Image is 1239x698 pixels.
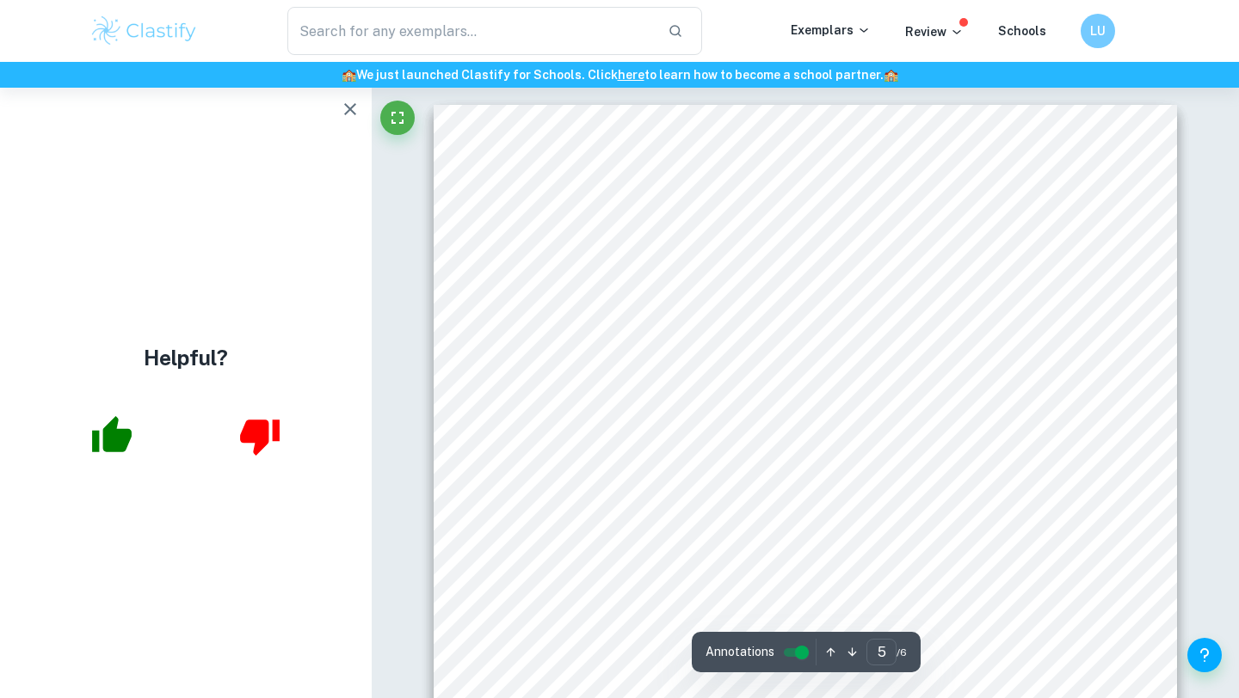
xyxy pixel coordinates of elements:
button: Fullscreen [380,101,415,135]
input: Search for any exemplars... [287,7,654,55]
h4: Helpful? [144,342,228,373]
span: Annotations [706,643,774,661]
span: Word Count: 1496 [743,664,868,681]
a: Schools [998,24,1046,38]
p: Review [905,22,964,41]
h6: We just launched Clastify for Schools. Click to learn how to become a school partner. [3,65,1236,84]
span: 🏫 [342,68,356,82]
p: Exemplars [791,21,871,40]
img: Clastify logo [89,14,199,48]
span: A Doll9s House [936,429,1038,446]
button: LU [1081,14,1115,48]
span: / 6 [897,645,907,660]
span: Exploring Dr. Rank9s Function as a Foil Character in [572,429,931,446]
button: Help and Feedback [1187,638,1222,672]
a: here [618,68,644,82]
span: 🏫 [884,68,898,82]
h6: LU [1088,21,1108,40]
